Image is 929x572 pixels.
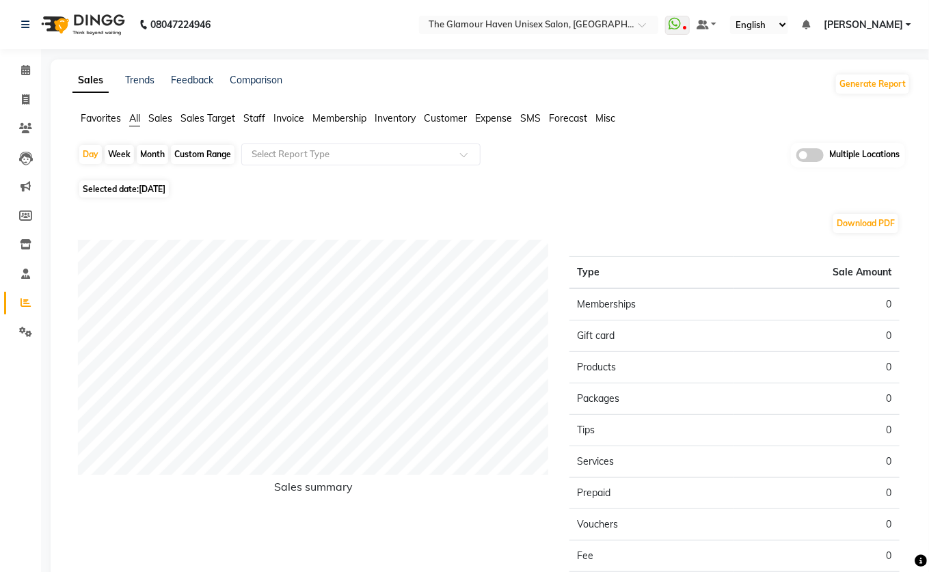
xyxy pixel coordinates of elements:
[734,383,900,414] td: 0
[833,214,898,233] button: Download PDF
[829,148,900,162] span: Multiple Locations
[595,112,615,124] span: Misc
[734,540,900,571] td: 0
[734,414,900,446] td: 0
[734,477,900,508] td: 0
[105,145,134,164] div: Week
[734,288,900,321] td: 0
[230,74,282,86] a: Comparison
[129,112,140,124] span: All
[35,5,129,44] img: logo
[273,112,304,124] span: Invoice
[180,112,235,124] span: Sales Target
[569,446,735,477] td: Services
[569,351,735,383] td: Products
[569,383,735,414] td: Packages
[569,477,735,508] td: Prepaid
[569,414,735,446] td: Tips
[79,180,169,198] span: Selected date:
[171,74,213,86] a: Feedback
[734,351,900,383] td: 0
[312,112,366,124] span: Membership
[171,145,234,164] div: Custom Range
[734,446,900,477] td: 0
[79,145,102,164] div: Day
[824,18,903,32] span: [PERSON_NAME]
[72,68,109,93] a: Sales
[734,320,900,351] td: 0
[569,288,735,321] td: Memberships
[78,480,549,499] h6: Sales summary
[569,540,735,571] td: Fee
[836,74,909,94] button: Generate Report
[137,145,168,164] div: Month
[150,5,211,44] b: 08047224946
[139,184,165,194] span: [DATE]
[125,74,154,86] a: Trends
[734,508,900,540] td: 0
[549,112,587,124] span: Forecast
[475,112,512,124] span: Expense
[375,112,416,124] span: Inventory
[569,320,735,351] td: Gift card
[424,112,467,124] span: Customer
[520,112,541,124] span: SMS
[569,508,735,540] td: Vouchers
[734,256,900,288] th: Sale Amount
[81,112,121,124] span: Favorites
[243,112,265,124] span: Staff
[148,112,172,124] span: Sales
[569,256,735,288] th: Type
